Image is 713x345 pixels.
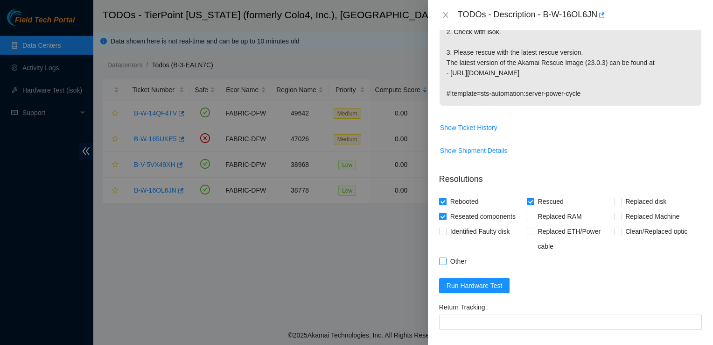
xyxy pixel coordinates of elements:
span: Identified Faulty disk [447,224,514,239]
div: TODOs - Description - B-W-16OL6JN [458,7,702,22]
span: Replaced Machine [622,209,683,224]
span: Other [447,254,470,269]
span: close [442,11,449,19]
span: Rebooted [447,194,482,209]
label: Return Tracking [439,300,492,315]
span: Reseated components [447,209,519,224]
span: Rescued [534,194,567,209]
input: Return Tracking [439,315,702,330]
span: Run Hardware Test [447,280,503,291]
button: Run Hardware Test [439,278,510,293]
p: Resolutions [439,165,702,186]
button: Close [439,11,452,20]
span: Show Ticket History [440,122,497,133]
span: Replaced RAM [534,209,586,224]
span: Show Shipment Details [440,145,508,156]
button: Show Shipment Details [440,143,508,158]
span: Replaced ETH/Power cable [534,224,615,254]
span: Clean/Replaced optic [622,224,691,239]
button: Show Ticket History [440,120,498,135]
span: Replaced disk [622,194,670,209]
